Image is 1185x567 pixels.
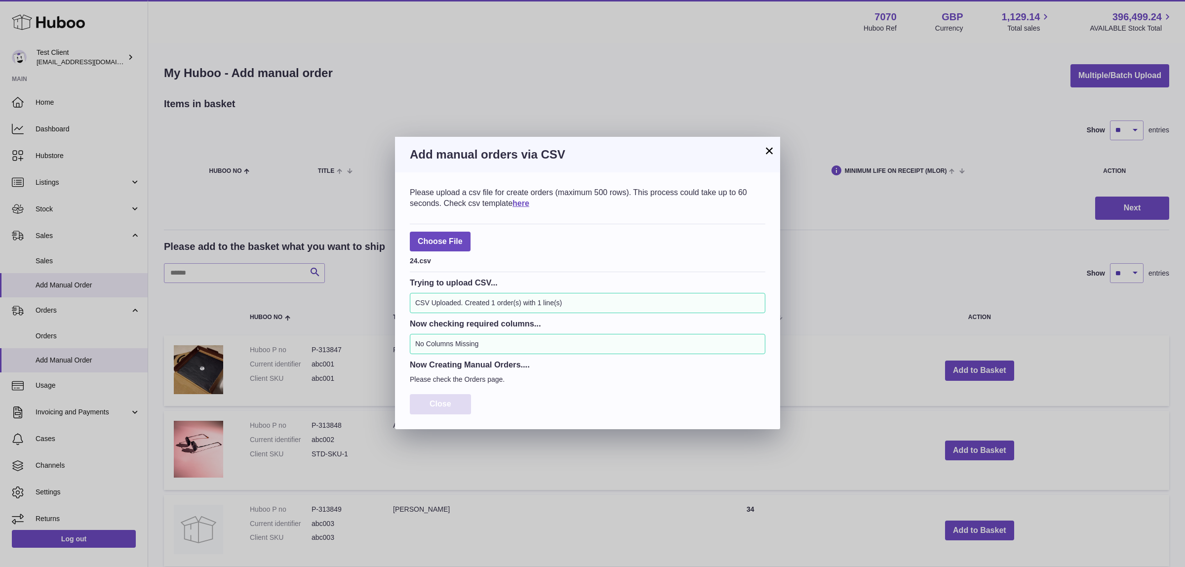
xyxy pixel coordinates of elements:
[410,318,765,329] h3: Now checking required columns...
[410,187,765,208] div: Please upload a csv file for create orders (maximum 500 rows). This process could take up to 60 s...
[410,293,765,313] div: CSV Uploaded. Created 1 order(s) with 1 line(s)
[410,254,765,266] div: 24.csv
[763,145,775,157] button: ×
[410,394,471,414] button: Close
[410,334,765,354] div: No Columns Missing
[410,147,765,162] h3: Add manual orders via CSV
[410,232,471,252] span: Choose File
[410,375,765,384] p: Please check the Orders page.
[410,277,765,288] h3: Trying to upload CSV...
[430,400,451,408] span: Close
[410,359,765,370] h3: Now Creating Manual Orders....
[513,199,529,207] a: here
